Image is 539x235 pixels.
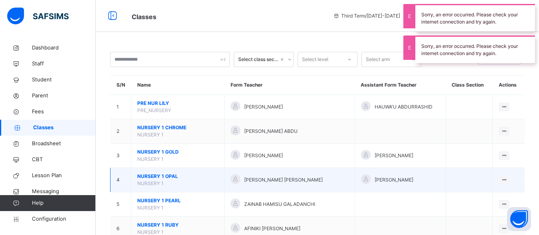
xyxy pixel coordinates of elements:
[32,156,96,164] span: CBT
[137,173,218,180] span: NURSERY 1 OPAL
[137,197,218,204] span: NURSERY 1 PEARL
[137,180,164,186] span: NURSERY 1
[244,225,300,232] span: AFINIKI [PERSON_NAME]
[131,75,225,95] th: Name
[32,172,96,180] span: Lesson Plan
[244,152,283,159] span: [PERSON_NAME]
[32,44,96,52] span: Dashboard
[507,207,531,231] button: Open asap
[32,76,96,84] span: Student
[355,75,446,95] th: Assistant Form Teacher
[238,56,279,63] div: Select class section
[111,144,131,168] td: 3
[7,8,69,24] img: safsims
[415,4,535,32] div: Sorry, an error occurred. Please check your internet connection and try again.
[446,75,493,95] th: Class Section
[137,229,164,235] span: NURSERY 1
[111,75,131,95] th: S/N
[32,199,95,207] span: Help
[137,156,164,162] span: NURSERY 1
[111,192,131,217] td: 5
[111,119,131,144] td: 2
[225,75,355,95] th: Form Teacher
[415,36,535,63] div: Sorry, an error occurred. Please check your internet connection and try again.
[32,92,96,100] span: Parent
[137,132,164,138] span: NURSERY 1
[302,52,328,67] div: Select level
[132,13,156,21] span: Classes
[493,75,525,95] th: Actions
[137,221,218,229] span: NURSERY 1 RUBY
[244,128,298,135] span: [PERSON_NAME] ABDU
[111,168,131,192] td: 4
[32,60,96,68] span: Staff
[375,103,432,111] span: HAUWA'U ABDURRASHID
[32,108,96,116] span: Fees
[137,100,218,107] span: PRE NUR LILY
[137,124,218,131] span: NURSERY 1 CHROME
[32,188,96,196] span: Messaging
[244,103,283,111] span: [PERSON_NAME]
[244,176,323,184] span: [PERSON_NAME] [PERSON_NAME]
[32,215,95,223] span: Configuration
[375,152,413,159] span: [PERSON_NAME]
[111,95,131,119] td: 1
[137,107,171,113] span: PRE_NURSERY
[137,148,218,156] span: NURSERY 1 GOLD
[137,205,164,211] span: NURSERY 1
[244,201,315,208] span: ZAINAB HAMISU GALADANCHI
[33,124,96,132] span: Classes
[366,52,390,67] div: Select arm
[32,140,96,148] span: Broadsheet
[375,176,413,184] span: [PERSON_NAME]
[333,12,400,20] span: session/term information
